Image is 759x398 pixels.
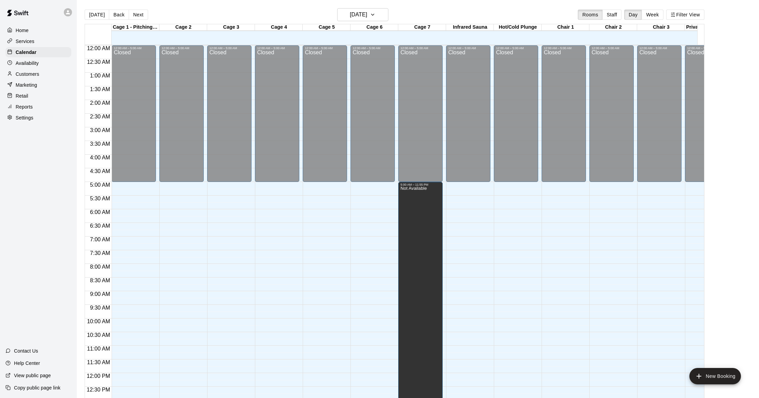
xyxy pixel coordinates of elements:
div: 12:00 AM – 5:00 AM: Closed [207,45,252,182]
div: 12:00 AM – 5:00 AM [305,46,345,50]
p: Calendar [16,49,37,56]
div: 12:00 AM – 5:00 AM: Closed [446,45,490,182]
div: Closed [114,50,154,184]
div: Closed [496,50,536,184]
p: Reports [16,103,33,110]
button: [DATE] [337,8,388,21]
div: Cage 7 [398,24,446,31]
div: Chair 2 [589,24,637,31]
span: 2:00 AM [88,100,112,106]
div: Closed [687,50,727,184]
a: Services [5,36,71,46]
div: Cage 1 - Pitching/Catching Lane [112,24,159,31]
span: 6:00 AM [88,209,112,215]
div: 12:00 AM – 5:00 AM: Closed [112,45,156,182]
button: add [689,368,741,384]
div: Closed [591,50,632,184]
span: 1:00 AM [88,73,112,79]
div: 12:00 AM – 5:00 AM [591,46,632,50]
button: Staff [602,10,622,20]
a: Home [5,25,71,35]
span: 5:00 AM [88,182,112,188]
a: Reports [5,102,71,112]
span: 5:30 AM [88,196,112,201]
span: 8:30 AM [88,278,112,283]
div: 12:00 AM – 5:00 AM [639,46,679,50]
div: Marketing [5,80,71,90]
span: 12:00 AM [85,45,112,51]
div: 5:00 AM – 11:55 PM [400,183,441,186]
span: 7:30 AM [88,250,112,256]
span: 2:30 AM [88,114,112,119]
div: Chair 1 [542,24,589,31]
div: 12:00 AM – 5:00 AM: Closed [589,45,634,182]
div: Cage 5 [303,24,350,31]
p: Contact Us [14,347,38,354]
div: Closed [209,50,249,184]
div: 12:00 AM – 5:00 AM [687,46,727,50]
div: Closed [448,50,488,184]
div: Retail [5,91,71,101]
span: 8:00 AM [88,264,112,270]
a: Settings [5,113,71,123]
p: Customers [16,71,39,77]
div: 12:00 AM – 5:00 AM [496,46,536,50]
div: Closed [544,50,584,184]
button: Rooms [578,10,602,20]
span: 12:30 AM [85,59,112,65]
div: 12:00 AM – 5:00 AM: Closed [350,45,395,182]
p: Home [16,27,29,34]
div: 12:00 AM – 5:00 AM: Closed [637,45,682,182]
span: 1:30 AM [88,86,112,92]
span: 11:30 AM [85,359,112,365]
span: 11:00 AM [85,346,112,352]
span: 12:00 PM [85,373,112,379]
p: Services [16,38,34,45]
button: Week [642,10,663,20]
p: View public page [14,372,51,379]
div: 12:00 AM – 5:00 AM: Closed [159,45,204,182]
div: 12:00 AM – 5:00 AM: Closed [494,45,538,182]
div: 12:00 AM – 5:00 AM [257,46,297,50]
button: Day [624,10,642,20]
div: Infrared Sauna [446,24,494,31]
div: 12:00 AM – 5:00 AM [353,46,393,50]
div: 12:00 AM – 5:00 AM [161,46,202,50]
a: Customers [5,69,71,79]
a: Availability [5,58,71,68]
button: [DATE] [85,10,109,20]
div: 12:00 AM – 5:00 AM: Closed [255,45,299,182]
div: Cage 2 [159,24,207,31]
div: 12:00 AM – 5:00 AM: Closed [685,45,729,182]
div: Calendar [5,47,71,57]
h6: [DATE] [350,10,367,19]
span: 10:30 AM [85,332,112,338]
div: Cage 6 [350,24,398,31]
span: 9:30 AM [88,305,112,311]
span: 3:30 AM [88,141,112,147]
span: 10:00 AM [85,318,112,324]
button: Back [109,10,129,20]
span: 9:00 AM [88,291,112,297]
div: 12:00 AM – 5:00 AM [544,46,584,50]
div: 12:00 AM – 5:00 AM [400,46,441,50]
div: Cage 4 [255,24,303,31]
span: 12:30 PM [85,387,112,393]
span: 6:30 AM [88,223,112,229]
p: Help Center [14,360,40,367]
div: 12:00 AM – 5:00 AM: Closed [542,45,586,182]
div: Private Treatment Room [685,24,733,31]
p: Marketing [16,82,37,88]
p: Retail [16,93,28,99]
span: 4:00 AM [88,155,112,160]
div: Closed [639,50,679,184]
div: Hot/Cold Plunge [494,24,542,31]
span: 3:00 AM [88,127,112,133]
div: 12:00 AM – 5:00 AM [448,46,488,50]
button: Filter View [666,10,704,20]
